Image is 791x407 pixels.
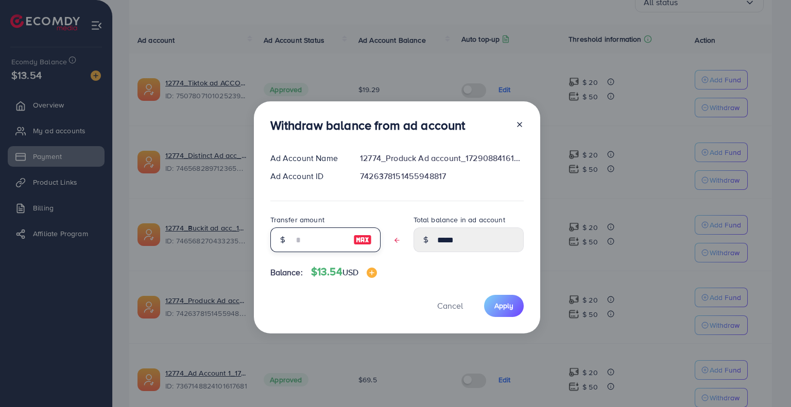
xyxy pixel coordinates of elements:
span: Balance: [270,267,303,278]
span: Cancel [437,300,463,311]
iframe: Chat [747,361,783,399]
h3: Withdraw balance from ad account [270,118,466,133]
img: image [353,234,372,246]
div: Ad Account Name [262,152,352,164]
span: USD [342,267,358,278]
img: image [367,268,377,278]
div: 7426378151455948817 [352,170,531,182]
div: Ad Account ID [262,170,352,182]
h4: $13.54 [311,266,377,278]
label: Total balance in ad account [414,215,505,225]
button: Cancel [424,295,476,317]
div: 12774_Produck Ad account_1729088416169 [352,152,531,164]
span: Apply [494,300,513,311]
label: Transfer amount [270,215,324,225]
button: Apply [484,295,524,317]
